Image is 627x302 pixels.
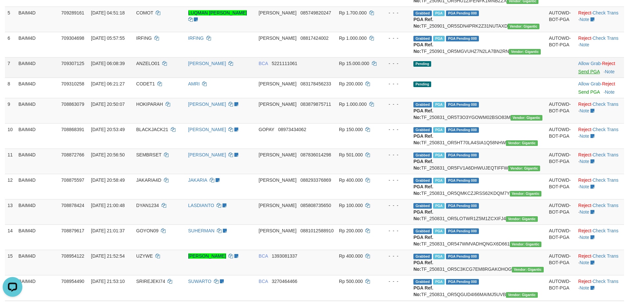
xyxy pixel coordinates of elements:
[91,102,125,107] span: [DATE] 20:50:07
[5,149,16,174] td: 11
[272,61,298,66] span: Copy 5221111061 to clipboard
[413,11,432,16] span: Grabbed
[413,61,431,67] span: Pending
[91,61,125,66] span: [DATE] 06:08:39
[413,17,433,29] b: PGA Ref. No:
[16,57,59,78] td: BAIM4D
[578,61,601,66] a: Allow Grab
[272,279,298,284] span: Copy 3270464466 to clipboard
[61,177,84,183] span: 708875597
[259,10,297,15] span: [PERSON_NAME]
[433,36,445,41] span: Marked by aeoester
[339,253,363,259] span: Rp 400.000
[188,127,226,132] a: [PERSON_NAME]
[188,81,200,86] a: AMRI
[446,11,479,16] span: PGA Pending
[411,98,546,123] td: TF_250831_OR5T3O3YGOWM02BSO83M
[300,228,334,233] span: Copy 0881012588910 to clipboard
[382,227,408,234] div: - - -
[413,102,432,107] span: Grabbed
[136,10,153,15] span: COMOT
[5,224,16,250] td: 14
[446,36,479,41] span: PGA Pending
[339,61,369,66] span: Rp 15.000.000
[546,32,576,57] td: AUTOWD-BOT-PGA
[136,228,159,233] span: GOYON09
[61,152,84,157] span: 708872766
[382,202,408,209] div: - - -
[602,61,615,66] a: Reject
[136,102,163,107] span: HOKIPARAH
[546,174,576,199] td: AUTOWD-BOT-PGA
[5,199,16,224] td: 13
[546,275,576,300] td: AUTOWD-BOT-PGA
[259,61,268,66] span: BCA
[61,35,84,41] span: 709304698
[300,35,329,41] span: Copy 08817424002 to clipboard
[300,102,331,107] span: Copy 083879875711 to clipboard
[592,279,618,284] a: Check Trans
[413,203,432,209] span: Grabbed
[259,253,268,259] span: BCA
[433,102,445,107] span: Marked by aeosmey
[188,228,215,233] a: SUHERMAN
[546,98,576,123] td: AUTOWD-BOT-PGA
[512,267,544,272] span: Vendor URL: https://order5.1velocity.biz
[578,102,591,107] a: Reject
[580,42,589,47] a: Note
[91,152,125,157] span: [DATE] 20:56:50
[576,149,624,174] td: · ·
[602,81,615,86] a: Reject
[61,279,84,284] span: 708954490
[578,61,602,66] span: ·
[16,250,59,275] td: BAIM4D
[413,133,433,145] b: PGA Ref. No:
[411,174,546,199] td: TF_250831_OR5QMKCZJRSS62KDQM7Y
[61,102,84,107] span: 708863079
[188,102,226,107] a: [PERSON_NAME]
[580,17,589,22] a: Note
[91,253,125,259] span: [DATE] 21:52:54
[188,61,226,66] a: [PERSON_NAME]
[576,123,624,149] td: · ·
[413,228,432,234] span: Grabbed
[576,275,624,300] td: · ·
[188,35,204,41] a: IRFING
[413,184,433,196] b: PGA Ref. No:
[433,127,445,133] span: Marked by aeofenny
[578,152,591,157] a: Reject
[16,98,59,123] td: BAIM4D
[580,209,589,215] a: Note
[580,235,589,240] a: Note
[3,3,22,22] button: Open LiveChat chat widget
[188,10,247,15] a: LUQMAN [PERSON_NAME]
[433,254,445,259] span: Marked by aeoester
[259,279,268,284] span: BCA
[300,10,331,15] span: Copy 085749820247 to clipboard
[413,152,432,158] span: Grabbed
[411,7,546,32] td: TF_250901_OR5SDN4PRK2Z31NUTAXD
[136,253,153,259] span: UZYWE
[413,42,433,54] b: PGA Ref. No:
[413,108,433,120] b: PGA Ref. No:
[136,279,165,284] span: SRIREJEKI74
[433,279,445,285] span: Marked by aeoester
[259,35,297,41] span: [PERSON_NAME]
[411,149,546,174] td: TF_250831_OR5FV1A6DHWUJEQTIFFW
[136,81,155,86] span: CODET1
[580,133,589,139] a: Note
[580,159,589,164] a: Note
[506,292,538,298] span: Vendor URL: https://order5.1velocity.biz
[506,140,538,146] span: Vendor URL: https://order5.1velocity.biz
[576,174,624,199] td: · ·
[300,177,331,183] span: Copy 088293376869 to clipboard
[433,152,445,158] span: Marked by aeosmey
[91,279,125,284] span: [DATE] 21:53:10
[578,177,591,183] a: Reject
[578,35,591,41] a: Reject
[446,127,479,133] span: PGA Pending
[339,203,363,208] span: Rp 100.000
[580,184,589,189] a: Note
[580,108,589,113] a: Note
[508,166,540,171] span: Vendor URL: https://order5.1velocity.biz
